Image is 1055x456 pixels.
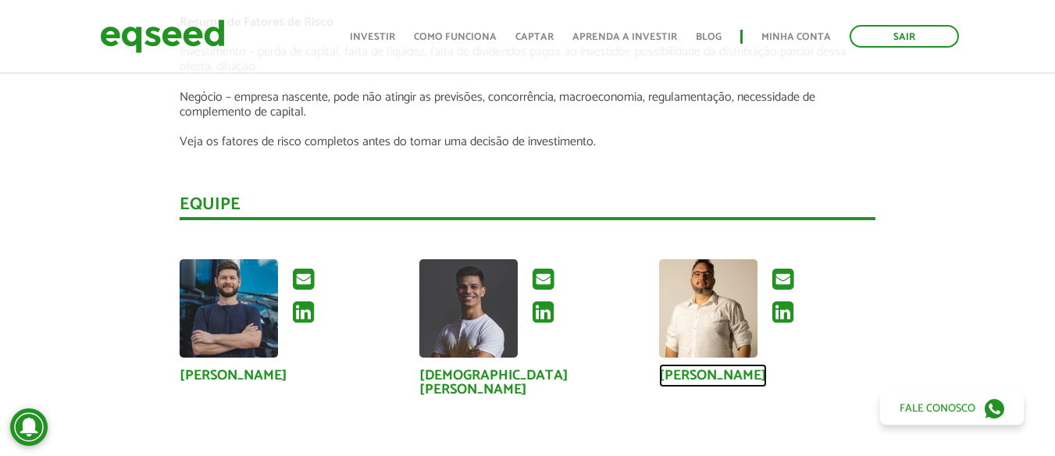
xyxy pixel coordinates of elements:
a: Captar [515,32,554,42]
a: [DEMOGRAPHIC_DATA][PERSON_NAME] [419,369,636,397]
a: Sair [850,25,959,48]
a: Como funciona [414,32,497,42]
a: [PERSON_NAME] [659,369,767,383]
div: Equipe [180,196,875,220]
a: Ver perfil do usuário. [180,259,278,358]
img: EqSeed [100,16,225,57]
a: Fale conosco [880,392,1024,425]
img: Foto de Christian Rossetto Cordeiro Da Silva [419,259,518,358]
p: Negócio – empresa nascente, pode não atingir as previsões, concorrência, macroeconomia, regulamen... [180,90,875,119]
a: Aprenda a investir [572,32,677,42]
a: [PERSON_NAME] [180,369,287,383]
p: Veja os fatores de risco completos antes do tomar uma decisão de investimento. [180,134,875,149]
a: Minha conta [761,32,831,42]
a: Blog [696,32,722,42]
a: Investir [350,32,395,42]
img: Foto de Rodrigo Vitto [659,259,757,358]
img: Foto de Denny Mews [180,259,278,358]
a: Ver perfil do usuário. [419,259,518,358]
a: Ver perfil do usuário. [659,259,757,358]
